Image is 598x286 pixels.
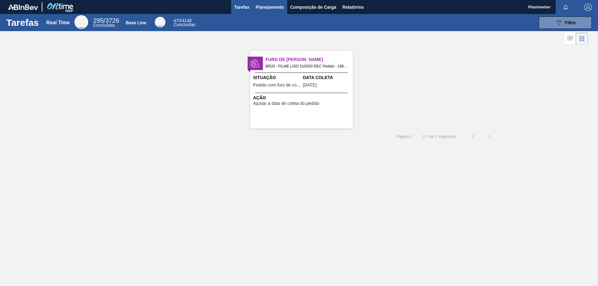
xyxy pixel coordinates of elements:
span: 09/08/2025 [303,83,317,87]
div: Real Time [46,20,69,26]
span: Pedido com furo de coleta [253,83,301,87]
button: Notificações [556,3,576,12]
span: Página : 1 [396,134,412,139]
div: Base Line [173,19,195,27]
span: 1 - 1 de 1 Registros [422,134,456,139]
span: / 4146 [173,18,192,23]
img: status [250,59,260,68]
span: Concluídas [93,23,115,28]
span: Relatórios [343,3,364,11]
span: 470 [173,18,181,23]
span: Furo de Coleta [266,56,353,63]
button: Filtro [539,16,592,29]
span: Tarefas [234,3,249,11]
div: Base Line [155,17,165,27]
span: Filtro [565,20,576,25]
div: Visão em Lista [564,33,576,45]
button: > [481,129,496,144]
span: Ajustar a data de coleta do pedido [253,101,320,106]
span: Data Coleta [303,74,351,81]
span: Ação [253,95,351,101]
span: Composição de Carga [290,3,336,11]
img: TNhmsLtSVTkK8tSr43FrP2fwEKptu5GPRR3wAAAABJRU5ErkJggg== [8,4,38,10]
div: Visão em Cards [576,33,588,45]
div: Real Time [93,18,119,27]
span: Planejamento [256,3,284,11]
span: BR20 - FILME LISO 510X50 REC Pedido - 1966511 [266,63,348,70]
span: 295 [93,17,103,24]
h1: Tarefas [6,19,39,26]
div: Real Time [74,15,88,29]
span: / 3726 [93,17,119,24]
img: Logout [584,3,592,11]
span: Concluídas [173,22,195,27]
span: Situação [253,74,301,81]
div: Base Line [126,20,146,25]
button: < [465,129,481,144]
